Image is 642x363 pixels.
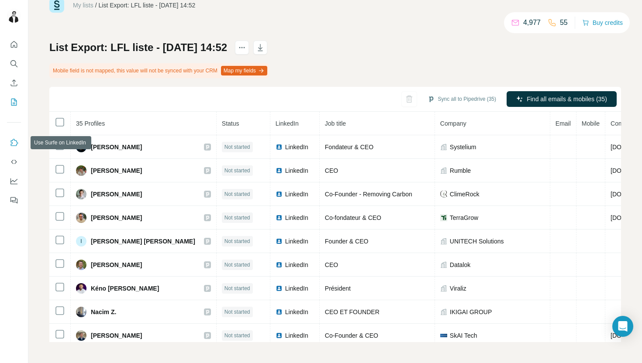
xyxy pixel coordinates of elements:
span: LinkedIn [285,190,308,199]
span: Nacim Z. [91,308,116,316]
span: Founder & CEO [325,238,369,245]
span: Co-Founder - Removing Carbon [325,191,412,198]
img: Avatar [76,283,86,294]
button: Dashboard [7,173,21,189]
span: [PERSON_NAME] [91,143,142,151]
img: LinkedIn logo [276,285,283,292]
img: Avatar [76,260,86,270]
img: Avatar [76,189,86,199]
img: LinkedIn logo [276,261,283,268]
div: Mobile field is not mapped, this value will not be synced with your CRM [49,63,269,78]
img: Avatar [76,212,86,223]
button: Use Surfe API [7,154,21,170]
span: CEO [325,167,338,174]
span: Find all emails & mobiles (35) [527,95,607,103]
span: Not started [224,261,250,269]
p: 4,977 [523,17,541,28]
button: Map my fields [221,66,267,75]
button: Find all emails & mobiles (35) [507,91,617,107]
span: LinkedIn [285,166,308,175]
img: LinkedIn logo [276,238,283,245]
span: LinkedIn [285,237,308,246]
span: LinkedIn [285,143,308,151]
img: LinkedIn logo [276,214,283,221]
img: LinkedIn logo [276,332,283,339]
img: LinkedIn logo [276,191,283,198]
img: Avatar [76,142,86,152]
span: LinkedIn [276,120,299,127]
span: Job title [325,120,346,127]
span: Email [556,120,571,127]
span: Status [222,120,239,127]
span: LinkedIn [285,331,308,340]
span: Not started [224,237,250,245]
span: [PERSON_NAME] [91,260,142,269]
button: Feedback [7,192,21,208]
span: Co-Founder & CEO [325,332,378,339]
span: Not started [224,190,250,198]
span: Co-fondateur & CEO [325,214,381,221]
span: IKIGAI GROUP [450,308,492,316]
img: Avatar [76,165,86,176]
span: Not started [224,284,250,292]
button: Quick start [7,37,21,52]
span: Not started [224,332,250,339]
li: / [95,1,97,10]
span: Not started [224,308,250,316]
span: Rumble [450,166,471,175]
button: actions [235,41,249,55]
span: LinkedIn [285,260,308,269]
button: Enrich CSV [7,75,21,91]
span: [PERSON_NAME] [91,213,142,222]
span: Mobile [582,120,600,127]
button: Sync all to Pipedrive (35) [421,92,502,106]
img: Avatar [76,307,86,317]
span: SkAI Tech [450,331,477,340]
span: [PERSON_NAME] [PERSON_NAME] [91,237,195,246]
span: TerraGrow [450,213,478,222]
img: Avatar [76,330,86,341]
img: LinkedIn logo [276,167,283,174]
span: 35 Profiles [76,120,105,127]
div: I [76,236,86,247]
span: Datalok [450,260,470,269]
span: LinkedIn [285,284,308,293]
button: My lists [7,94,21,110]
div: Open Intercom Messenger [612,316,633,337]
img: company-logo [440,334,447,337]
span: LinkedIn [285,213,308,222]
span: [PERSON_NAME] [91,166,142,175]
span: Viraliz [450,284,466,293]
span: LinkedIn [285,308,308,316]
span: Not started [224,143,250,151]
img: LinkedIn logo [276,308,283,315]
p: 55 [560,17,568,28]
span: [PERSON_NAME] [91,331,142,340]
span: Company [440,120,466,127]
button: Search [7,56,21,72]
span: ClimeRock [450,190,480,199]
span: Not started [224,214,250,222]
span: Systelium [450,143,476,151]
button: Use Surfe on LinkedIn [7,135,21,151]
a: My lists [73,2,93,9]
div: List Export: LFL liste - [DATE] 14:52 [99,1,196,10]
img: company-logo [440,214,447,221]
button: Buy credits [582,17,623,29]
span: CEO ET FOUNDER [325,308,380,315]
img: LinkedIn logo [276,144,283,151]
span: Kéno [PERSON_NAME] [91,284,159,293]
img: company-logo [440,191,447,198]
img: Avatar [7,9,21,23]
span: Président [325,285,351,292]
span: CEO [325,261,338,268]
h1: List Export: LFL liste - [DATE] 14:52 [49,41,227,55]
span: Fondateur & CEO [325,144,373,151]
span: Not started [224,167,250,175]
span: UNITECH Solutions [450,237,504,246]
span: [PERSON_NAME] [91,190,142,199]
